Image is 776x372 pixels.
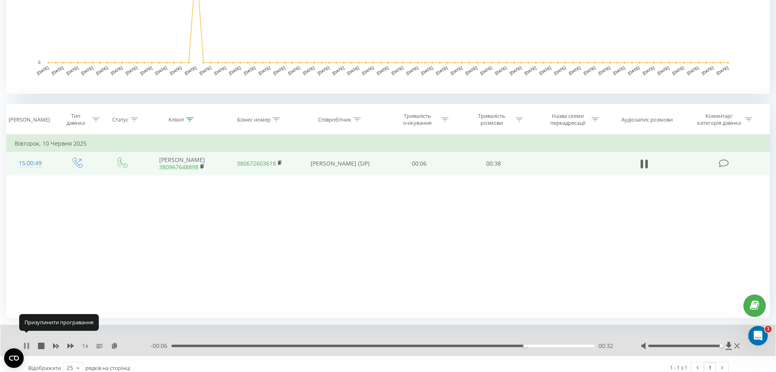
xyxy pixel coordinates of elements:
text: [DATE] [258,65,271,75]
text: [DATE] [524,65,537,75]
div: Статус [112,116,129,123]
a: 380967648898 [159,163,198,171]
text: [DATE] [701,65,714,75]
text: [DATE] [465,65,478,75]
text: [DATE] [95,65,109,75]
div: Тип дзвінка [61,113,90,126]
span: рядків на сторінці [85,364,130,372]
text: [DATE] [317,65,330,75]
div: Accessibility label [523,344,527,348]
div: Призупинити програвання [19,314,99,330]
td: [PERSON_NAME] [143,152,221,175]
text: [DATE] [376,65,389,75]
text: [DATE] [583,65,596,75]
button: Open CMP widget [4,348,24,368]
div: Аудіозапис розмови [621,116,673,123]
iframe: Intercom live chat [748,326,768,345]
div: Тривалість очікування [396,113,439,126]
text: [DATE] [405,65,419,75]
span: 1 x [82,342,88,350]
text: [DATE] [509,65,523,75]
text: [DATE] [287,65,301,75]
span: 1 [765,326,772,332]
span: - 00:06 [151,342,171,350]
text: [DATE] [302,65,316,75]
div: 15:00:49 [15,155,46,171]
text: [DATE] [494,65,508,75]
text: [DATE] [435,65,449,75]
text: [DATE] [671,65,685,75]
text: [DATE] [36,65,50,75]
text: [DATE] [125,65,138,75]
text: [DATE] [657,65,670,75]
text: [DATE] [686,65,700,75]
div: Назва схеми переадресації [546,113,589,126]
div: Бізнес номер [237,116,271,123]
text: [DATE] [642,65,655,75]
a: 380672603618 [237,159,276,167]
td: 00:06 [382,152,457,175]
text: [DATE] [568,65,581,75]
text: [DATE] [598,65,611,75]
div: Тривалість розмови [470,113,514,126]
text: [DATE] [110,65,123,75]
text: [DATE] [184,65,197,75]
text: [DATE] [51,65,64,75]
div: Коментар/категорія дзвінка [695,113,743,126]
text: [DATE] [553,65,567,75]
td: Вівторок, 10 Червня 2025 [7,135,770,152]
text: [DATE] [243,65,256,75]
text: [DATE] [80,65,94,75]
text: [DATE] [331,65,345,75]
text: [DATE] [169,65,182,75]
div: Accessibility label [720,344,723,348]
div: 1 - 1 з 1 [670,363,687,372]
text: [DATE] [140,65,153,75]
text: [DATE] [213,65,227,75]
span: 00:32 [598,342,613,350]
text: [DATE] [627,65,640,75]
text: [DATE] [154,65,168,75]
div: 25 [67,364,73,372]
div: Клієнт [169,116,184,123]
div: [PERSON_NAME] [9,116,50,123]
div: Співробітник [318,116,351,123]
text: [DATE] [199,65,212,75]
text: [DATE] [273,65,286,75]
text: [DATE] [391,65,404,75]
text: [DATE] [420,65,434,75]
text: [DATE] [716,65,729,75]
text: [DATE] [66,65,79,75]
td: [PERSON_NAME] (SIP) [298,152,382,175]
text: [DATE] [347,65,360,75]
text: [DATE] [228,65,242,75]
text: [DATE] [612,65,626,75]
text: [DATE] [450,65,463,75]
text: [DATE] [479,65,493,75]
text: [DATE] [361,65,375,75]
text: [DATE] [538,65,552,75]
text: 0 [38,60,40,65]
td: 00:38 [456,152,531,175]
span: Відображати [28,364,61,372]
